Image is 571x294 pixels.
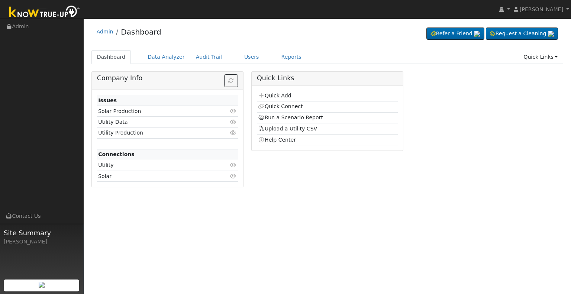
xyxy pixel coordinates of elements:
a: Users [239,50,265,64]
span: [PERSON_NAME] [520,6,563,12]
a: Quick Connect [258,103,303,109]
td: Utility Production [97,127,215,138]
img: retrieve [548,31,554,37]
i: Click to view [230,109,237,114]
a: Dashboard [121,28,161,36]
td: Solar Production [97,106,215,117]
a: Refer a Friend [426,28,484,40]
a: Quick Add [258,93,291,98]
a: Data Analyzer [142,50,190,64]
a: Reports [276,50,307,64]
i: Click to view [230,162,237,168]
a: Run a Scenario Report [258,114,323,120]
i: Click to view [230,130,237,135]
td: Utility [97,160,215,171]
a: Admin [97,29,113,35]
h5: Company Info [97,74,238,82]
img: retrieve [39,282,45,288]
strong: Issues [98,97,117,103]
i: Click to view [230,174,237,179]
i: Click to view [230,119,237,125]
div: [PERSON_NAME] [4,238,80,246]
a: Quick Links [518,50,563,64]
a: Dashboard [91,50,131,64]
a: Help Center [258,137,296,143]
a: Upload a Utility CSV [258,126,317,132]
img: Know True-Up [6,4,84,21]
a: Request a Cleaning [486,28,558,40]
a: Audit Trail [190,50,228,64]
span: Site Summary [4,228,80,238]
h5: Quick Links [257,74,398,82]
td: Solar [97,171,215,182]
strong: Connections [98,151,135,157]
td: Utility Data [97,117,215,127]
img: retrieve [474,31,480,37]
